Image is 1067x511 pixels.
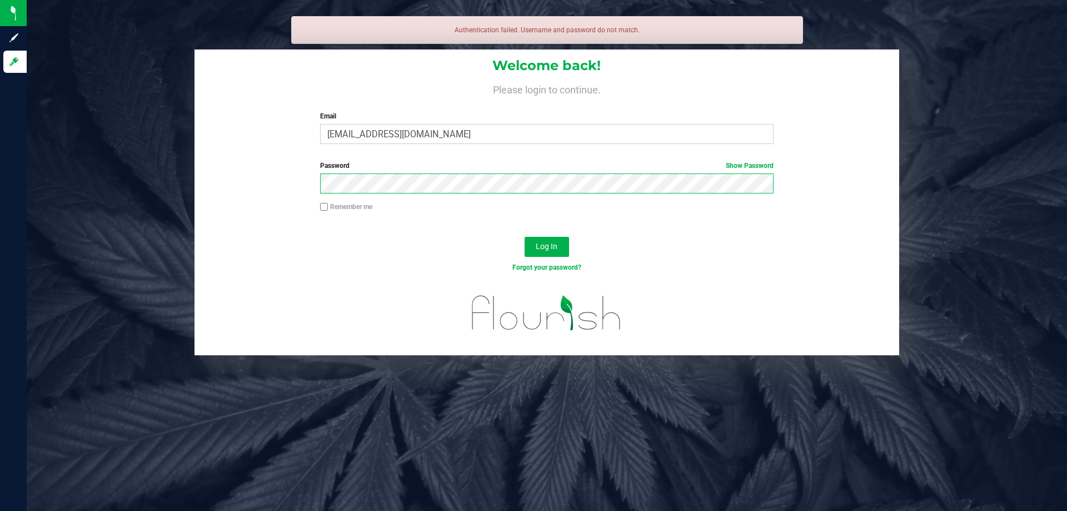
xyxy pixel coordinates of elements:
a: Show Password [726,162,774,170]
h1: Welcome back! [195,58,899,73]
span: Password [320,162,350,170]
label: Email [320,111,773,121]
span: Log In [536,242,557,251]
label: Remember me [320,202,372,212]
h4: Please login to continue. [195,82,899,96]
div: Authentication failed. Username and password do not match. [291,16,803,44]
inline-svg: Sign up [8,32,19,43]
a: Forgot your password? [512,264,581,271]
img: flourish_logo.svg [458,285,635,341]
button: Log In [525,237,569,257]
input: Remember me [320,203,328,211]
inline-svg: Log in [8,56,19,67]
